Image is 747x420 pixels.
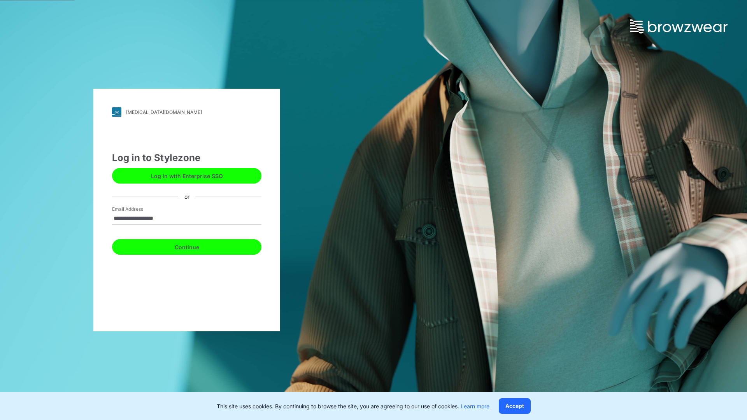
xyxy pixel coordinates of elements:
img: browzwear-logo.73288ffb.svg [630,19,728,33]
div: Log in to Stylezone [112,151,261,165]
a: Learn more [461,403,489,409]
div: or [178,192,196,200]
div: [MEDICAL_DATA][DOMAIN_NAME] [126,109,202,115]
p: This site uses cookies. By continuing to browse the site, you are agreeing to our use of cookies. [217,402,489,410]
img: svg+xml;base64,PHN2ZyB3aWR0aD0iMjgiIGhlaWdodD0iMjgiIHZpZXdCb3g9IjAgMCAyOCAyOCIgZmlsbD0ibm9uZSIgeG... [112,107,121,117]
button: Continue [112,239,261,255]
button: Accept [499,398,531,414]
a: [MEDICAL_DATA][DOMAIN_NAME] [112,107,261,117]
button: Log in with Enterprise SSO [112,168,261,184]
label: Email Address [112,206,167,213]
